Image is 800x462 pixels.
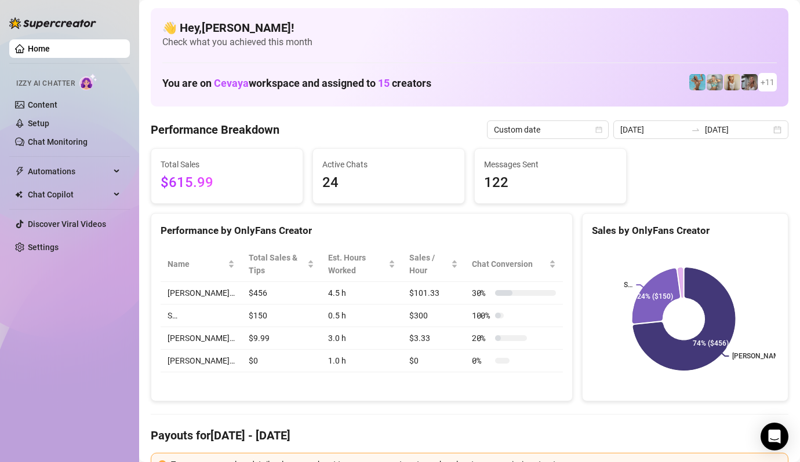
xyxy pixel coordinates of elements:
[321,350,402,372] td: 1.0 h
[691,125,700,134] span: to
[321,327,402,350] td: 3.0 h
[689,74,706,90] img: Dominis
[322,172,455,194] span: 24
[161,350,242,372] td: [PERSON_NAME]…
[761,76,774,89] span: + 11
[151,122,279,138] h4: Performance Breakdown
[162,20,777,36] h4: 👋 Hey, [PERSON_NAME] !
[28,185,110,204] span: Chat Copilot
[595,126,602,133] span: calendar
[28,44,50,53] a: Home
[732,352,790,360] text: [PERSON_NAME]…
[724,74,740,90] img: Megan
[465,247,563,282] th: Chat Conversion
[328,251,386,277] div: Est. Hours Worked
[151,427,788,443] h4: Payouts for [DATE] - [DATE]
[472,287,490,299] span: 30 %
[321,305,402,327] td: 0.5 h
[620,123,686,136] input: Start date
[624,281,632,289] text: S…
[472,258,547,270] span: Chat Conversion
[761,423,788,450] div: Open Intercom Messenger
[161,158,293,171] span: Total Sales
[402,350,465,372] td: $0
[707,74,723,90] img: Olivia
[28,162,110,181] span: Automations
[28,137,88,146] a: Chat Monitoring
[161,247,242,282] th: Name
[705,123,771,136] input: End date
[402,327,465,350] td: $3.33
[691,125,700,134] span: swap-right
[161,223,563,239] div: Performance by OnlyFans Creator
[321,282,402,305] td: 4.5 h
[15,190,23,199] img: Chat Copilot
[322,158,455,171] span: Active Chats
[484,172,617,194] span: 122
[168,258,226,270] span: Name
[16,78,75,89] span: Izzy AI Chatter
[161,327,242,350] td: [PERSON_NAME]…
[378,77,390,89] span: 15
[242,350,321,372] td: $0
[28,119,49,128] a: Setup
[402,282,465,305] td: $101.33
[214,77,249,89] span: Cevaya
[472,354,490,367] span: 0 %
[242,327,321,350] td: $9.99
[242,247,321,282] th: Total Sales & Tips
[9,17,96,29] img: logo-BBDzfeDw.svg
[162,36,777,49] span: Check what you achieved this month
[28,243,59,252] a: Settings
[161,305,242,327] td: S…
[402,305,465,327] td: $300
[592,223,779,239] div: Sales by OnlyFans Creator
[28,219,106,229] a: Discover Viral Videos
[161,172,293,194] span: $615.99
[161,282,242,305] td: [PERSON_NAME]…
[242,282,321,305] td: $456
[242,305,321,327] td: $150
[28,100,57,109] a: Content
[409,251,449,277] span: Sales / Hour
[484,158,617,171] span: Messages Sent
[494,121,602,138] span: Custom date
[472,332,490,344] span: 20 %
[162,77,431,90] h1: You are on workspace and assigned to creators
[249,251,305,277] span: Total Sales & Tips
[472,309,490,322] span: 100 %
[15,167,24,176] span: thunderbolt
[741,74,758,90] img: Natalia
[402,247,465,282] th: Sales / Hour
[79,74,97,90] img: AI Chatter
